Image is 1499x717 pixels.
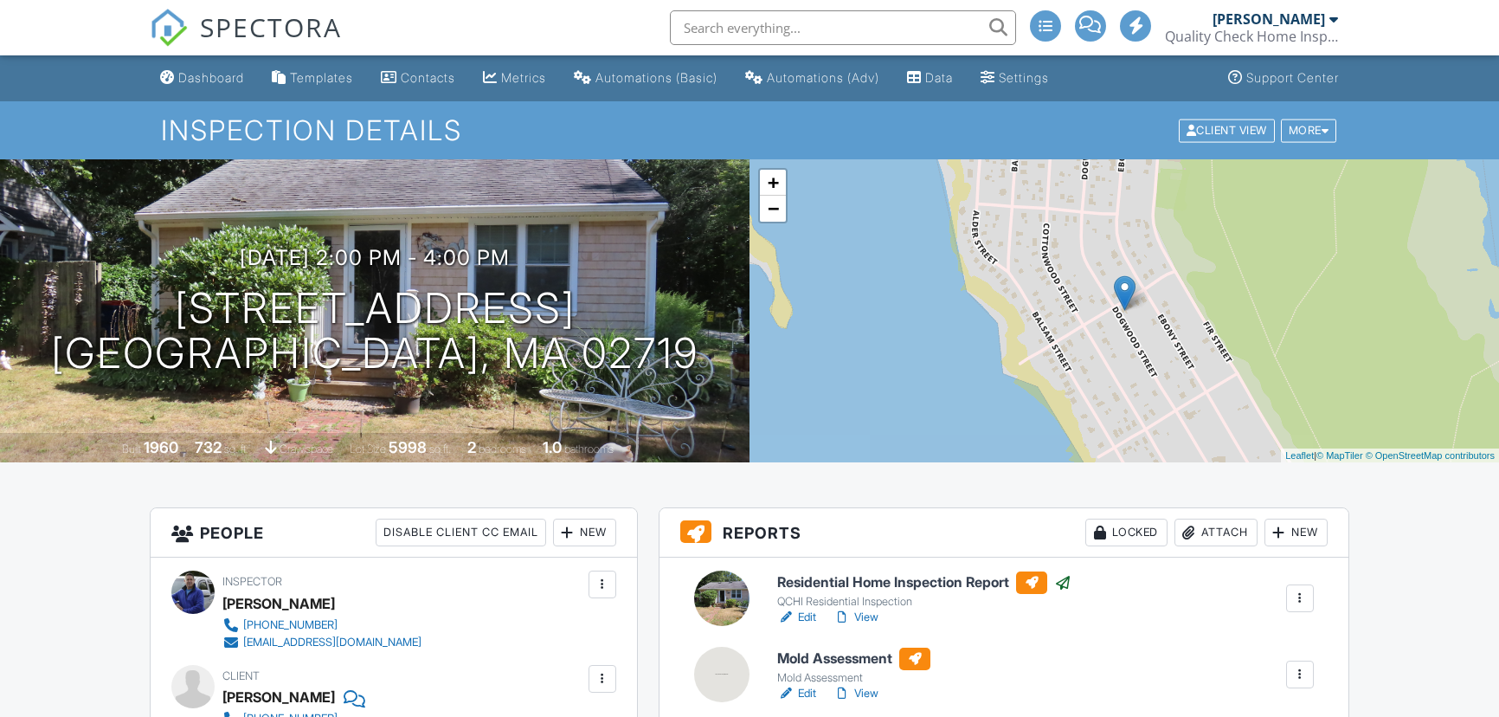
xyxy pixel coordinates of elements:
span: sq.ft. [429,442,451,455]
a: Support Center [1221,62,1346,94]
a: Contacts [374,62,462,94]
a: © MapTiler [1316,450,1363,461]
div: Disable Client CC Email [376,519,546,546]
div: Client View [1179,119,1275,142]
div: Automations (Basic) [595,70,717,85]
div: Locked [1085,519,1168,546]
a: View [833,685,878,702]
span: Built [122,442,141,455]
a: Templates [265,62,360,94]
a: Mold Assessment Mold Assessment [777,648,930,686]
span: SPECTORA [200,9,342,45]
div: 1960 [144,438,178,456]
div: 732 [195,438,222,456]
div: Settings [999,70,1049,85]
a: Zoom out [760,196,786,222]
a: Zoom in [760,170,786,196]
a: View [833,609,878,626]
h3: Reports [659,508,1348,558]
div: Metrics [501,70,546,85]
div: Attach [1174,519,1258,546]
a: Metrics [476,62,553,94]
div: Contacts [401,70,455,85]
h1: Inspection Details [161,115,1338,145]
span: Inspector [222,575,282,588]
a: Automations (Advanced) [738,62,886,94]
div: Data [925,70,953,85]
a: SPECTORA [150,23,342,60]
a: Leaflet [1285,450,1314,461]
a: [PHONE_NUMBER] [222,617,421,634]
span: bathrooms [564,442,614,455]
a: © OpenStreetMap contributors [1366,450,1495,461]
div: Automations (Adv) [767,70,879,85]
span: Client [222,669,260,682]
h1: [STREET_ADDRESS] [GEOGRAPHIC_DATA], MA 02719 [51,286,698,378]
div: [PHONE_NUMBER] [243,618,338,632]
div: [EMAIL_ADDRESS][DOMAIN_NAME] [243,636,421,649]
div: QCHI Residential Inspection [777,595,1071,609]
span: crawlspace [280,442,333,455]
a: Data [900,62,960,94]
div: 2 [467,438,476,456]
span: sq. ft. [224,442,248,455]
div: Mold Assessment [777,671,930,685]
div: [PERSON_NAME] [222,591,335,617]
a: [EMAIL_ADDRESS][DOMAIN_NAME] [222,634,421,651]
div: 1.0 [543,438,562,456]
h6: Residential Home Inspection Report [777,572,1071,594]
div: Support Center [1246,70,1339,85]
a: Settings [974,62,1056,94]
div: | [1281,449,1499,463]
img: The Best Home Inspection Software - Spectora [150,9,188,47]
h6: Mold Assessment [777,648,930,670]
div: [PERSON_NAME] [1213,10,1325,28]
div: Templates [290,70,353,85]
div: 5998 [389,438,427,456]
a: Automations (Basic) [567,62,724,94]
h3: People [151,508,636,558]
a: Dashboard [153,62,251,94]
a: Residential Home Inspection Report QCHI Residential Inspection [777,572,1071,610]
div: [PERSON_NAME] [222,684,335,710]
h3: [DATE] 2:00 pm - 4:00 pm [240,246,510,269]
a: Edit [777,685,816,702]
a: Edit [777,609,816,626]
div: New [1264,519,1328,546]
div: More [1281,119,1337,142]
div: Quality Check Home Inspection [1165,28,1338,45]
span: bedrooms [479,442,526,455]
a: Client View [1177,123,1279,136]
span: Lot Size [350,442,386,455]
input: Search everything... [670,10,1016,45]
div: New [553,519,616,546]
div: Dashboard [178,70,244,85]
